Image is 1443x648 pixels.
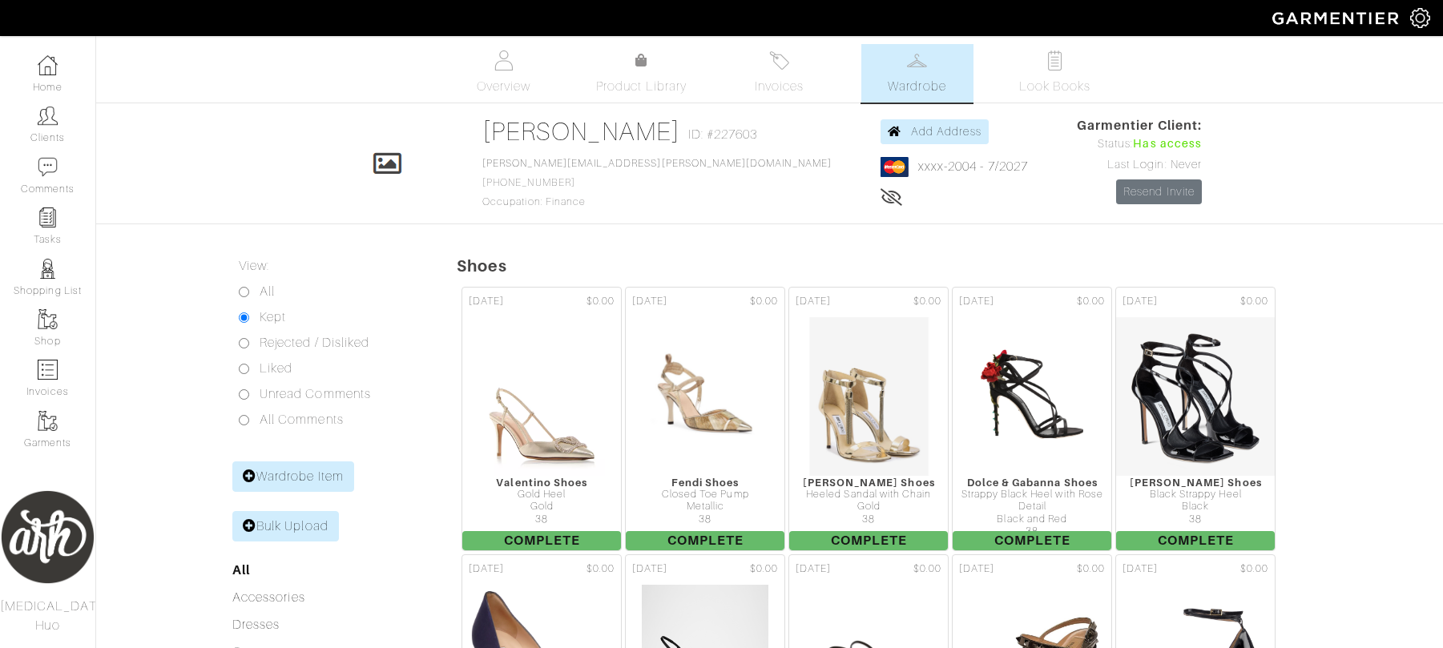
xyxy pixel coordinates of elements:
div: Dolce & Gabanna Shoes [953,477,1111,489]
div: 38 [789,513,948,525]
a: [DATE] $0.00 [PERSON_NAME] Shoes Heeled Sandal with Chain Gold 38 Complete [787,285,950,553]
span: [DATE] [796,294,831,309]
span: $0.00 [1077,294,1105,309]
span: [DATE] [469,561,504,577]
span: Complete [462,531,621,550]
a: Accessories [232,590,305,605]
div: 38 [953,525,1111,537]
span: Complete [1116,531,1275,550]
a: xxxx-2004 - 7/2027 [918,159,1028,174]
img: orders-icon-0abe47150d42831381b5fb84f609e132dff9fe21cb692f30cb5eec754e2cba89.png [38,360,58,380]
div: 38 [1116,513,1275,525]
div: Heeled Sandal with Chain [789,489,948,501]
img: garments-icon-b7da505a4dc4fd61783c78ac3ca0ef83fa9d6f193b1c9dc38574b1d14d53ca28.png [38,411,58,431]
img: rh4H5vMhv7asS7hFTPuWybzB [478,316,606,477]
div: Metallic [626,501,784,513]
a: All [232,562,250,578]
span: Product Library [596,77,687,96]
span: Look Books [1019,77,1090,96]
span: $0.00 [586,561,615,577]
a: Wardrobe [861,44,973,103]
div: 38 [462,513,621,525]
span: $0.00 [750,294,778,309]
div: Valentino Shoes [462,477,621,489]
span: [PHONE_NUMBER] Occupation: Finance [482,158,832,207]
img: 1xEKLJdhqSvWgNL94L4jRyVV [972,316,1092,477]
a: Wardrobe Item [232,461,354,492]
img: w8L7HqhK9CXCBxZXQgZXb7X6 [803,316,935,477]
img: wardrobe-487a4870c1b7c33e795ec22d11cfc2ed9d08956e64fb3008fe2437562e282088.svg [907,50,927,70]
a: Resend Invite [1116,179,1202,204]
span: [DATE] [632,294,667,309]
a: [DATE] $0.00 Dolce & Gabanna Shoes Strappy Black Heel with Rose Detail Black and Red 38 Complete [950,285,1114,553]
label: Liked [260,359,292,378]
a: Bulk Upload [232,511,339,541]
img: basicinfo-40fd8af6dae0f16599ec9e87c0ef1c0a1fdea2edbe929e3d69a839185d80c458.svg [494,50,514,70]
div: 38 [626,513,784,525]
span: [DATE] [959,294,994,309]
span: [DATE] [1123,294,1158,309]
span: $0.00 [913,294,941,309]
span: [DATE] [959,561,994,577]
img: orders-27d20c2124de7fd6de4e0e44c1d41de31381a507db9b33961299e4e07d508b8c.svg [769,50,789,70]
img: reminder-icon-8004d30b9f0a5d33ae49ab947aed9ed385cf756f9e5892f1edd6e32f2345188e.png [38,207,58,227]
span: $0.00 [913,561,941,577]
div: Black [1116,501,1275,513]
span: Add Address [911,125,981,138]
span: [DATE] [1123,561,1158,577]
img: garmentier-logo-header-white-b43fb05a5012e4ada735d5af1a66efaba907eab6374d6393d1fbf88cb4ef424d.png [1264,4,1410,32]
span: $0.00 [1077,561,1105,577]
span: $0.00 [750,561,778,577]
span: Complete [626,531,784,550]
a: [PERSON_NAME] [482,117,680,146]
h5: Shoes [457,256,1443,276]
span: Garmentier Client: [1077,116,1202,135]
span: Wardrobe [888,77,945,96]
span: Invoices [755,77,804,96]
a: [DATE] $0.00 Valentino Shoes Gold Heel Gold 38 Complete [460,285,623,553]
div: Last Login: Never [1077,156,1202,174]
a: Product Library [586,51,698,96]
img: clients-icon-6bae9207a08558b7cb47a8932f037763ab4055f8c8b6bfacd5dc20c3e0201464.png [38,106,58,126]
label: View: [239,256,269,276]
img: dashboard-icon-dbcd8f5a0b271acd01030246c82b418ddd0df26cd7fceb0bd07c9910d44c42f6.png [38,55,58,75]
span: [DATE] [796,561,831,577]
span: $0.00 [1240,294,1268,309]
span: $0.00 [1240,561,1268,577]
span: Complete [953,531,1111,550]
div: Gold [789,501,948,513]
span: $0.00 [586,294,615,309]
a: Overview [448,44,560,103]
img: RM8FGo7ryw4TRWoS1A9we69p [1115,316,1276,477]
div: [PERSON_NAME] Shoes [789,477,948,489]
img: todo-9ac3debb85659649dc8f770b8b6100bb5dab4b48dedcbae339e5042a72dfd3cc.svg [1045,50,1065,70]
a: [DATE] $0.00 [PERSON_NAME] Shoes Black Strappy Heel Black 38 Complete [1114,285,1277,553]
span: ID: #227603 [688,125,758,144]
div: Gold [462,501,621,513]
div: Status: [1077,135,1202,153]
img: garments-icon-b7da505a4dc4fd61783c78ac3ca0ef83fa9d6f193b1c9dc38574b1d14d53ca28.png [38,309,58,329]
div: Gold Heel [462,489,621,501]
img: comment-icon-a0a6a9ef722e966f86d9cbdc48e553b5cf19dbc54f86b18d962a5391bc8f6eb6.png [38,157,58,177]
span: [DATE] [469,294,504,309]
div: Strappy Black Heel with Rose Detail [953,489,1111,513]
img: gear-icon-white-bd11855cb880d31180b6d7d6211b90ccbf57a29d726f0c71d8c61bd08dd39cc2.png [1410,8,1430,28]
a: Look Books [999,44,1111,103]
a: Dresses [232,618,280,632]
a: Add Address [881,119,989,144]
div: Closed Toe Pump [626,489,784,501]
label: Kept [260,308,286,327]
span: Complete [789,531,948,550]
label: All Comments [260,410,344,429]
label: Unread Comments [260,384,371,404]
label: All [260,282,275,301]
img: stylists-icon-eb353228a002819b7ec25b43dbf5f0378dd9e0616d9560372ff212230b889e62.png [38,259,58,279]
a: [DATE] $0.00 Fendi Shoes Closed Toe Pump Metallic 38 Complete [623,285,787,553]
a: [PERSON_NAME][EMAIL_ADDRESS][PERSON_NAME][DOMAIN_NAME] [482,158,832,169]
img: mastercard-2c98a0d54659f76b027c6839bea21931c3e23d06ea5b2b5660056f2e14d2f154.png [881,157,909,177]
span: Has access [1133,135,1202,153]
img: rcjNr3PDjLSWqVKPuhNCBW2j [645,316,766,477]
div: Black and Red [953,513,1111,525]
div: [PERSON_NAME] Shoes [1116,477,1275,489]
span: [DATE] [632,561,667,577]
